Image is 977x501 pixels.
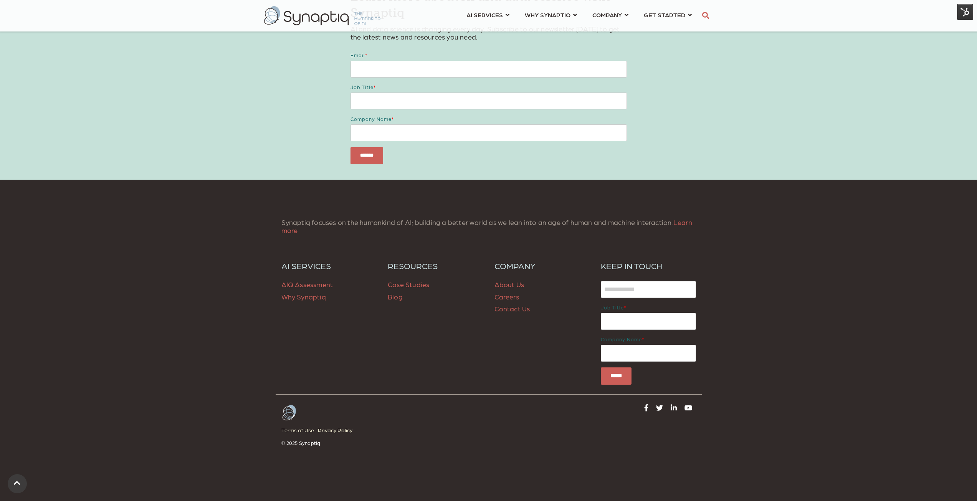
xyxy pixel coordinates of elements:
[466,8,509,22] a: AI SERVICES
[350,116,392,122] span: Company name
[644,8,692,22] a: GET STARTED
[601,261,696,271] h6: KEEP IN TOUCH
[592,8,628,22] a: COMPANY
[388,280,429,288] a: Case Studies
[350,25,627,41] p: AI and data science is changing every day. Subscribe to our newsletter [DATE] to get the latest n...
[264,6,380,25] img: synaptiq logo-2
[281,440,483,446] p: © 2025 Synaptiq
[494,280,524,288] a: About Us
[601,304,624,310] span: Job title
[281,280,333,288] a: AIQ Assessment
[494,304,530,313] a: Contact Us
[281,293,326,301] a: Why Synaptiq
[281,218,692,235] a: Learn more
[281,218,692,235] span: Synaptiq focuses on the humankind of AI; building a better world as we lean into an age of human ...
[350,84,374,90] span: Job title
[459,2,699,30] nav: menu
[281,425,483,440] div: Navigation Menu
[281,425,318,435] a: Terms of Use
[525,10,570,20] span: WHY SYNAPTIQ
[957,4,973,20] img: HubSpot Tools Menu Toggle
[388,261,483,271] a: RESOURCES
[644,10,685,20] span: GET STARTED
[494,293,519,301] a: Careers
[525,8,577,22] a: WHY SYNAPTIQ
[281,261,377,271] a: AI SERVICES
[601,336,642,342] span: Company name
[388,293,403,301] a: Blog
[350,52,365,58] span: Email
[592,10,622,20] span: COMPANY
[466,10,503,20] span: AI SERVICES
[318,425,356,435] a: Privacy Policy
[281,404,297,421] img: Arctic-White Butterfly logo
[494,261,590,271] a: COMPANY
